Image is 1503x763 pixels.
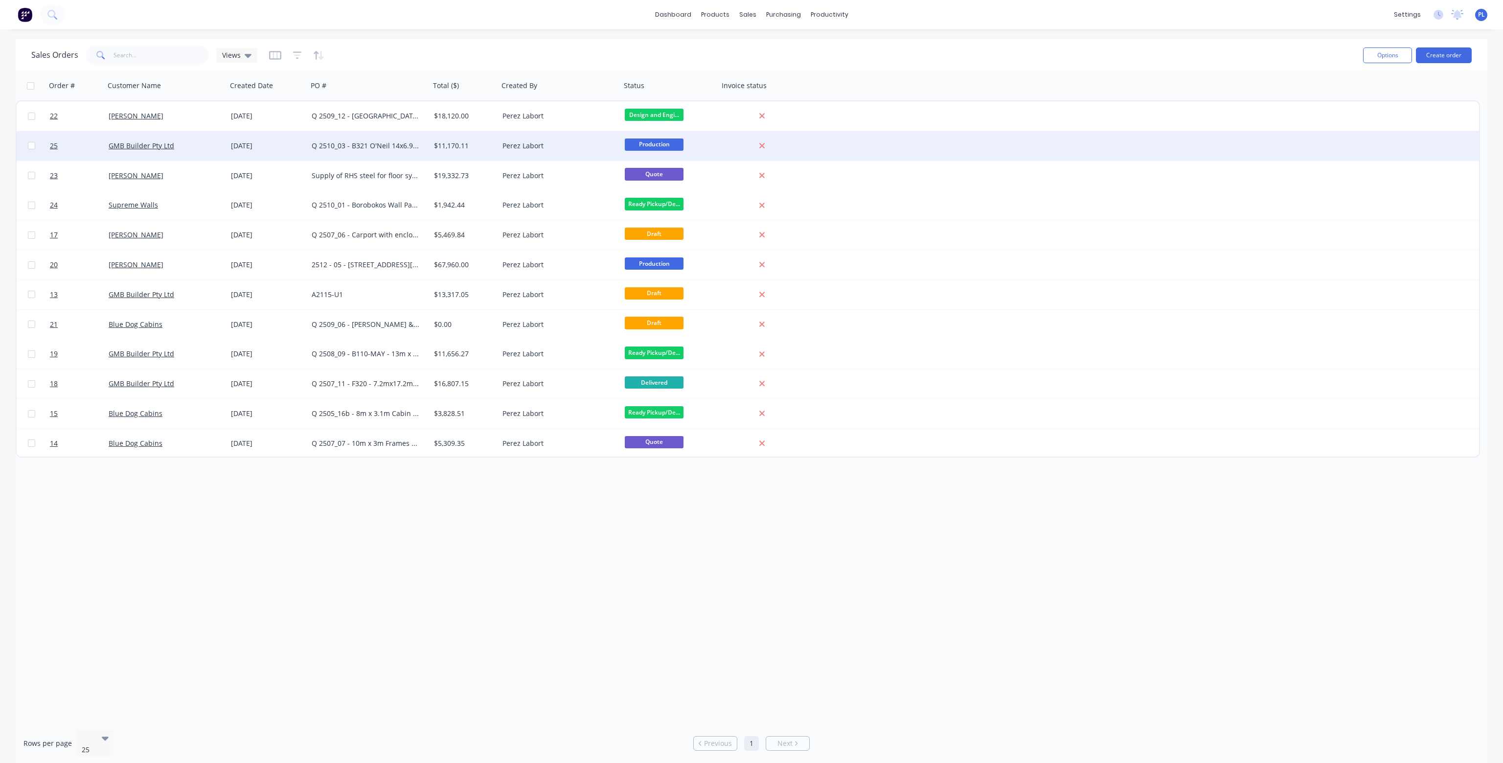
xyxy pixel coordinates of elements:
div: sales [734,7,761,22]
div: [DATE] [231,141,304,151]
div: Q 2510_03 - B321 O'Neil 14x6.9m split cabin [312,141,420,151]
div: Q 2508_09 - B110-MAY - 13m x 7.5m Split Cabin Truss design [312,349,420,359]
div: [DATE] [231,290,304,300]
span: 21 [50,320,58,329]
div: Created Date [230,81,273,91]
span: 14 [50,439,58,448]
a: Page 1 is your current page [744,736,759,751]
div: Perez Labort [502,349,611,359]
div: productivity [806,7,853,22]
div: $5,469.84 [434,230,492,240]
div: Q 2507_06 - Carport with enclosed area [312,230,420,240]
div: Perez Labort [502,200,611,210]
span: Rows per page [23,739,72,748]
div: Perez Labort [502,171,611,181]
span: Design and Engi... [625,109,683,121]
div: Q 2510_01 - Borobokos Wall Panels [312,200,420,210]
a: [PERSON_NAME] [109,111,163,120]
a: 14 [50,429,109,458]
div: [DATE] [231,200,304,210]
a: 25 [50,131,109,161]
span: Ready Pickup/De... [625,406,683,418]
div: $3,828.51 [434,409,492,418]
span: 17 [50,230,58,240]
div: products [696,7,734,22]
div: Perez Labort [502,290,611,300]
a: GMB Builder Pty Ltd [109,290,174,299]
div: $5,309.35 [434,439,492,448]
a: Blue Dog Cabins [109,409,162,418]
h1: Sales Orders [31,50,78,60]
a: 24 [50,190,109,220]
a: 13 [50,280,109,309]
span: Next [777,739,793,748]
div: Perez Labort [502,141,611,151]
span: Production [625,257,683,270]
div: Perez Labort [502,260,611,270]
div: Customer Name [108,81,161,91]
div: [DATE] [231,230,304,240]
span: Ready Pickup/De... [625,347,683,359]
div: Supply of RHS steel for floor system [312,171,420,181]
img: Factory [18,7,32,22]
span: 13 [50,290,58,300]
span: Views [222,50,241,60]
input: Search... [114,46,209,65]
div: $19,332.73 [434,171,492,181]
a: 21 [50,310,109,339]
a: dashboard [650,7,696,22]
span: 23 [50,171,58,181]
div: Total ($) [433,81,459,91]
div: $18,120.00 [434,111,492,121]
div: Perez Labort [502,379,611,389]
div: [DATE] [231,379,304,389]
div: settings [1389,7,1426,22]
span: Ready Pickup/De... [625,198,683,210]
div: Q 2509_06 - [PERSON_NAME] & [PERSON_NAME] - 8mx3.3x cabin walls only no eng [312,320,420,329]
a: 20 [50,250,109,279]
span: Production [625,139,683,151]
div: PO # [311,81,326,91]
div: A2115-U1 [312,290,420,300]
a: GMB Builder Pty Ltd [109,141,174,150]
span: Draft [625,228,683,240]
div: Order # [49,81,75,91]
span: PL [1478,10,1485,19]
div: $67,960.00 [434,260,492,270]
a: [PERSON_NAME] [109,171,163,180]
span: 25 [50,141,58,151]
a: GMB Builder Pty Ltd [109,379,174,388]
a: [PERSON_NAME] [109,260,163,269]
span: Draft [625,287,683,300]
a: 22 [50,101,109,131]
span: 20 [50,260,58,270]
div: $1,942.44 [434,200,492,210]
div: Q 2507_11 - F320 - 7.2mx17.2m 3 bed split cabin truss design [312,379,420,389]
ul: Pagination [689,736,814,751]
div: Q 2509_12 - [GEOGRAPHIC_DATA], Drake - Main bedroom extension and patio roof structure [312,111,420,121]
div: Created By [501,81,537,91]
button: Options [1363,47,1412,63]
span: 19 [50,349,58,359]
a: 17 [50,220,109,250]
span: 15 [50,409,58,418]
a: Blue Dog Cabins [109,439,162,448]
div: Perez Labort [502,230,611,240]
a: [PERSON_NAME] [109,230,163,239]
span: Previous [704,739,732,748]
div: $11,656.27 [434,349,492,359]
span: 22 [50,111,58,121]
a: 19 [50,339,109,369]
span: 18 [50,379,58,389]
div: [DATE] [231,409,304,418]
span: Quote [625,168,683,180]
button: Create order [1416,47,1472,63]
div: [DATE] [231,171,304,181]
span: Draft [625,317,683,329]
a: Previous page [694,739,737,748]
a: Next page [766,739,809,748]
div: [DATE] [231,111,304,121]
a: 15 [50,399,109,428]
div: Perez Labort [502,111,611,121]
div: Q 2505_16b - 8m x 3.1m Cabin 70mm stud walls and roof panel [312,409,420,418]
